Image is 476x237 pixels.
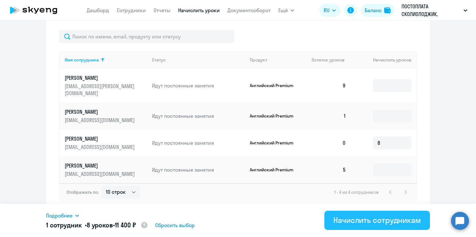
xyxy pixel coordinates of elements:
[250,57,267,63] div: Продукт
[401,3,461,18] p: ПОСТОПЛАТА СКОЛИОЛОДЖИК, СКОЛИОЛОДЖИК.РУ, ООО
[152,82,245,89] p: Идут постоянные занятия
[306,69,351,102] td: 9
[152,139,245,146] p: Идут постоянные занятия
[65,162,136,169] p: [PERSON_NAME]
[306,102,351,129] td: 1
[59,30,234,43] input: Поиск по имени, email, продукту или статусу
[312,57,345,63] span: Остаток уроков
[250,113,298,119] p: Английский Premium
[65,108,147,124] a: [PERSON_NAME][EMAIL_ADDRESS][DOMAIN_NAME]
[87,7,109,13] a: Дашборд
[227,7,271,13] a: Документооборот
[65,57,99,63] div: Имя сотрудника
[351,51,416,69] th: Начислить уроков
[67,189,99,195] span: Отображать по:
[65,57,147,63] div: Имя сотрудника
[312,57,351,63] div: Остаток уроков
[65,170,136,177] p: [EMAIL_ADDRESS][DOMAIN_NAME]
[117,7,146,13] a: Сотрудники
[152,57,245,63] div: Статус
[152,112,245,119] p: Идут постоянные занятия
[250,167,298,173] p: Английский Premium
[333,215,421,225] div: Начислить сотрудникам
[65,83,136,97] p: [EMAIL_ADDRESS][PERSON_NAME][DOMAIN_NAME]
[324,6,329,14] span: RU
[46,212,73,219] span: Подробнее
[115,221,136,229] span: 11 400 ₽
[87,221,113,229] span: 8 уроков
[65,117,136,124] p: [EMAIL_ADDRESS][DOMAIN_NAME]
[65,74,136,81] p: [PERSON_NAME]
[278,4,294,17] button: Ещё
[319,4,340,17] button: RU
[306,156,351,183] td: 5
[250,140,298,146] p: Английский Premium
[334,189,379,195] span: 1 - 4 из 4 сотрудников
[398,3,471,18] button: ПОСТОПЛАТА СКОЛИОЛОДЖИК, СКОЛИОЛОДЖИК.РУ, ООО
[278,6,288,14] span: Ещё
[178,7,220,13] a: Начислить уроки
[324,211,430,230] button: Начислить сотрудникам
[65,143,136,151] p: [EMAIL_ADDRESS][DOMAIN_NAME]
[65,135,136,142] p: [PERSON_NAME]
[65,74,147,97] a: [PERSON_NAME][EMAIL_ADDRESS][PERSON_NAME][DOMAIN_NAME]
[250,83,298,88] p: Английский Premium
[306,129,351,156] td: 0
[361,4,394,17] button: Балансbalance
[152,166,245,173] p: Идут постоянные занятия
[365,6,382,14] div: Баланс
[152,57,166,63] div: Статус
[384,7,391,13] img: balance
[65,162,147,177] a: [PERSON_NAME][EMAIL_ADDRESS][DOMAIN_NAME]
[65,135,147,151] a: [PERSON_NAME][EMAIL_ADDRESS][DOMAIN_NAME]
[250,57,307,63] div: Продукт
[46,221,148,230] h5: 1 сотрудник • •
[154,7,171,13] a: Отчеты
[65,108,136,115] p: [PERSON_NAME]
[155,221,195,229] span: Сбросить выбор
